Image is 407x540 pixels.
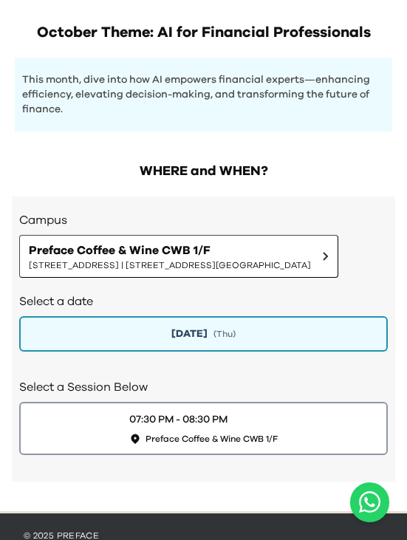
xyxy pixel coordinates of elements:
span: Preface Coffee & Wine CWB 1/F [29,242,311,259]
h3: Campus [19,211,388,229]
div: 07:30 PM - 08:30 PM [129,412,228,427]
button: 07:30 PM - 08:30 PMPreface Coffee & Wine CWB 1/F [19,402,388,455]
span: [STREET_ADDRESS] | [STREET_ADDRESS][GEOGRAPHIC_DATA] [29,259,311,271]
h2: Select a date [19,293,388,310]
button: Open WhatsApp chat [350,482,389,522]
a: Chat with us on WhatsApp [350,482,389,522]
h1: October Theme: AI for Financial Professionals [15,22,392,43]
h2: Select a Session Below [19,378,388,396]
span: [DATE] [171,327,208,341]
p: This month, dive into how AI empowers financial experts—enhancing efficiency, elevating decision-... [22,72,385,117]
span: ( Thu ) [213,328,236,340]
span: Preface Coffee & Wine CWB 1/F [146,433,278,445]
button: Preface Coffee & Wine CWB 1/F[STREET_ADDRESS] | [STREET_ADDRESS][GEOGRAPHIC_DATA] [19,235,338,278]
button: [DATE](Thu) [19,316,388,352]
h2: WHERE and WHEN? [12,161,395,182]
